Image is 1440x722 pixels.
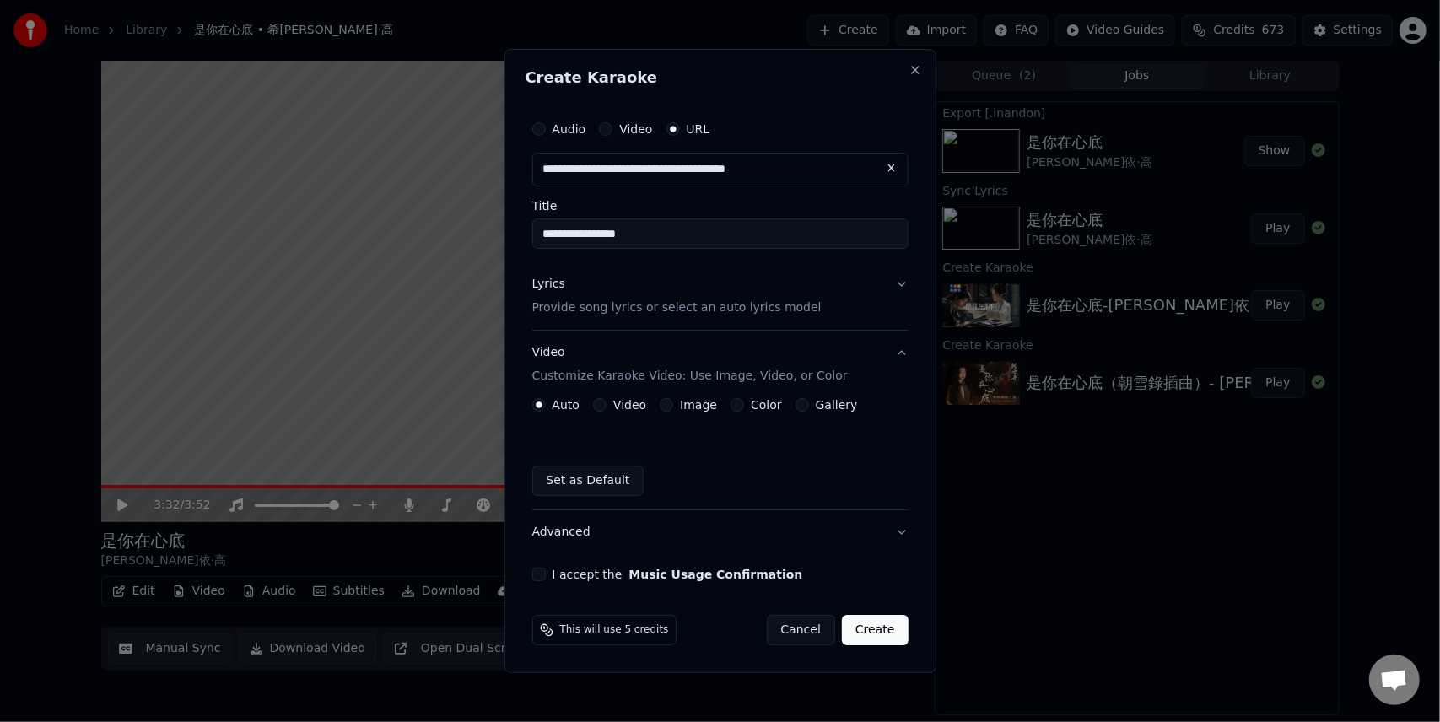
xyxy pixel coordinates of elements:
[842,615,909,645] button: Create
[751,399,782,411] label: Color
[532,276,565,293] div: Lyrics
[816,399,858,411] label: Gallery
[532,368,848,385] p: Customize Karaoke Video: Use Image, Video, or Color
[532,344,848,385] div: Video
[553,123,586,135] label: Audio
[532,200,909,212] label: Title
[532,398,909,509] div: VideoCustomize Karaoke Video: Use Image, Video, or Color
[553,568,803,580] label: I accept the
[613,399,646,411] label: Video
[619,123,652,135] label: Video
[532,262,909,330] button: LyricsProvide song lyrics or select an auto lyrics model
[532,299,822,316] p: Provide song lyrics or select an auto lyrics model
[532,510,909,554] button: Advanced
[532,331,909,398] button: VideoCustomize Karaoke Video: Use Image, Video, or Color
[680,399,717,411] label: Image
[628,568,802,580] button: I accept the
[687,123,710,135] label: URL
[767,615,835,645] button: Cancel
[526,70,915,85] h2: Create Karaoke
[553,399,580,411] label: Auto
[560,623,669,637] span: This will use 5 credits
[532,466,644,496] button: Set as Default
